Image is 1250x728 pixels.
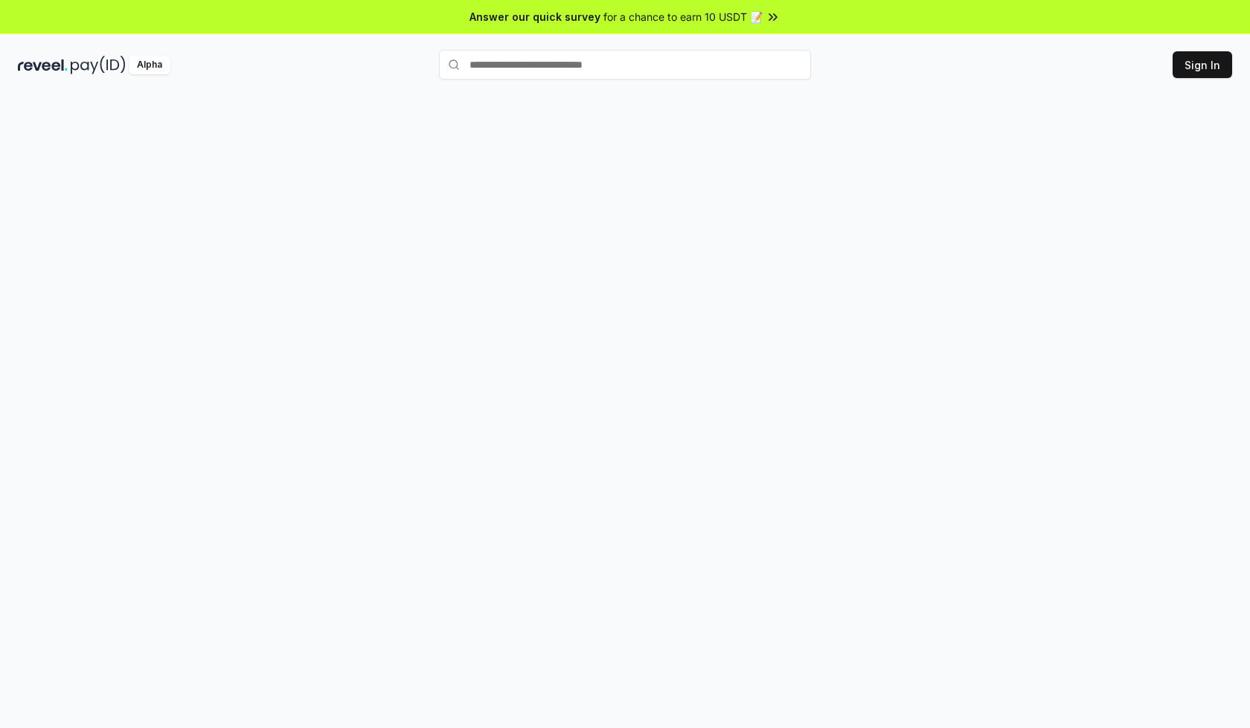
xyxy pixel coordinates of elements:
[18,56,68,74] img: reveel_dark
[469,9,600,25] span: Answer our quick survey
[603,9,763,25] span: for a chance to earn 10 USDT 📝
[1173,51,1232,78] button: Sign In
[129,56,170,74] div: Alpha
[71,56,126,74] img: pay_id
